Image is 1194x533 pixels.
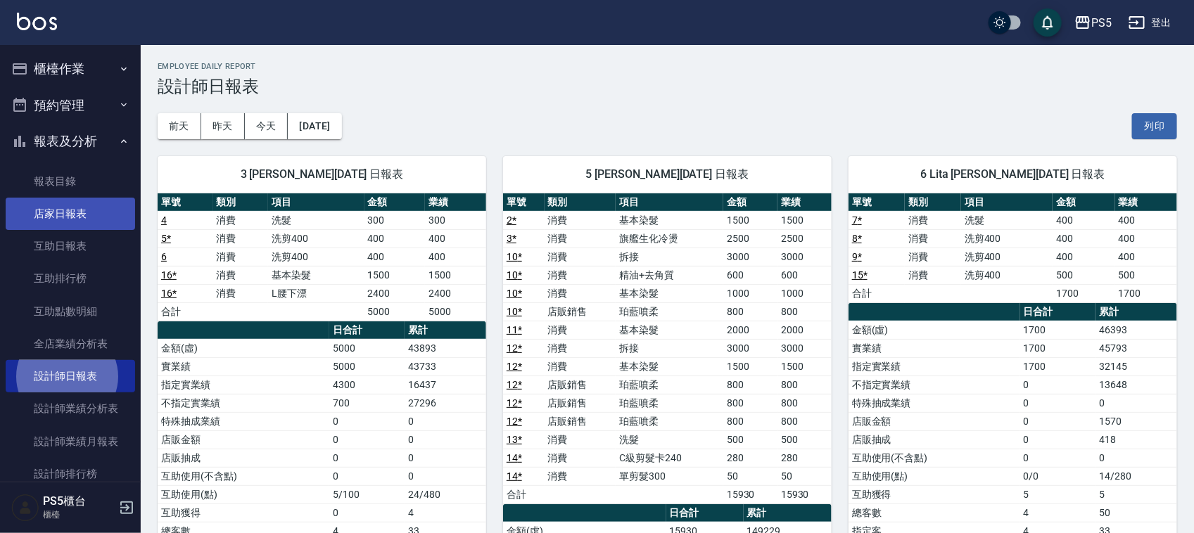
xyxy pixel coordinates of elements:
button: 今天 [245,113,288,139]
th: 金額 [723,193,777,212]
td: 300 [364,211,426,229]
td: 互助使用(不含點) [158,467,329,485]
td: 50 [723,467,777,485]
button: 報表及分析 [6,123,135,160]
td: 互助使用(不含點) [849,449,1020,467]
td: 消費 [905,266,961,284]
p: 櫃檯 [43,508,115,521]
td: 珀藍噴柔 [616,394,723,412]
button: save [1034,8,1062,37]
button: 登出 [1123,10,1177,36]
td: 珀藍噴柔 [616,412,723,430]
th: 業績 [1115,193,1177,212]
td: 5000 [364,302,426,321]
td: 基本染髮 [616,211,723,229]
td: 消費 [545,284,616,302]
table: a dense table [849,193,1177,303]
td: 2000 [723,321,777,339]
td: 600 [723,266,777,284]
td: 金額(虛) [158,339,329,357]
td: 基本染髮 [616,284,723,302]
td: 合計 [849,284,905,302]
span: 3 [PERSON_NAME][DATE] 日報表 [174,167,469,181]
td: 合計 [503,485,545,503]
td: L腰下漂 [268,284,364,302]
th: 類別 [545,193,616,212]
button: [DATE] [288,113,341,139]
td: 43733 [405,357,486,375]
td: 店販銷售 [545,302,616,321]
td: 指定實業績 [158,375,329,394]
td: 洗髮 [616,430,723,449]
td: 1500 [723,211,777,229]
td: 實業績 [158,357,329,375]
td: 洗剪400 [268,248,364,266]
td: 800 [777,412,832,430]
td: 拆接 [616,339,723,357]
th: 項目 [961,193,1053,212]
td: 旗艦生化冷燙 [616,229,723,248]
td: 800 [723,412,777,430]
td: 4300 [329,375,405,394]
td: 消費 [545,357,616,375]
td: 合計 [158,302,213,321]
td: 1700 [1115,284,1177,302]
td: 消費 [213,229,269,248]
td: 消費 [213,284,269,302]
td: 800 [777,375,832,394]
td: 13648 [1095,375,1177,394]
td: 0 [1020,449,1096,467]
td: 5 [1095,485,1177,503]
th: 項目 [268,193,364,212]
td: 3000 [723,339,777,357]
td: 800 [777,394,832,412]
td: 洗剪400 [268,229,364,248]
td: 總客數 [849,503,1020,522]
td: 0 [405,467,486,485]
td: 14/280 [1095,467,1177,485]
td: 洗髮 [268,211,364,229]
td: 洗剪400 [961,248,1053,266]
td: 消費 [545,321,616,339]
td: 400 [364,248,426,266]
td: 400 [1053,211,1114,229]
td: 2400 [425,284,486,302]
td: 15930 [777,485,832,503]
th: 日合計 [1020,303,1096,321]
td: 指定實業績 [849,357,1020,375]
td: 基本染髮 [616,321,723,339]
td: 0 [329,467,405,485]
td: 32145 [1095,357,1177,375]
td: 46393 [1095,321,1177,339]
button: PS5 [1069,8,1117,37]
td: 5000 [329,339,405,357]
td: 店販抽成 [158,449,329,467]
td: 互助獲得 [158,503,329,522]
button: 預約管理 [6,87,135,124]
td: 500 [723,430,777,449]
td: 600 [777,266,832,284]
td: 400 [1053,248,1114,266]
td: 27296 [405,394,486,412]
td: 16437 [405,375,486,394]
td: 消費 [905,211,961,229]
td: C級剪髮卡240 [616,449,723,467]
th: 日合計 [329,321,405,340]
td: 消費 [213,211,269,229]
td: 50 [777,467,832,485]
button: 櫃檯作業 [6,51,135,87]
th: 類別 [213,193,269,212]
td: 消費 [545,266,616,284]
td: 金額(虛) [849,321,1020,339]
td: 5 [1020,485,1096,503]
th: 業績 [777,193,832,212]
td: 消費 [545,248,616,266]
td: 特殊抽成業績 [158,412,329,430]
th: 金額 [364,193,426,212]
td: 500 [1053,266,1114,284]
td: 1700 [1020,321,1096,339]
button: 昨天 [201,113,245,139]
th: 項目 [616,193,723,212]
div: PS5 [1091,14,1112,32]
td: 400 [1115,211,1177,229]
